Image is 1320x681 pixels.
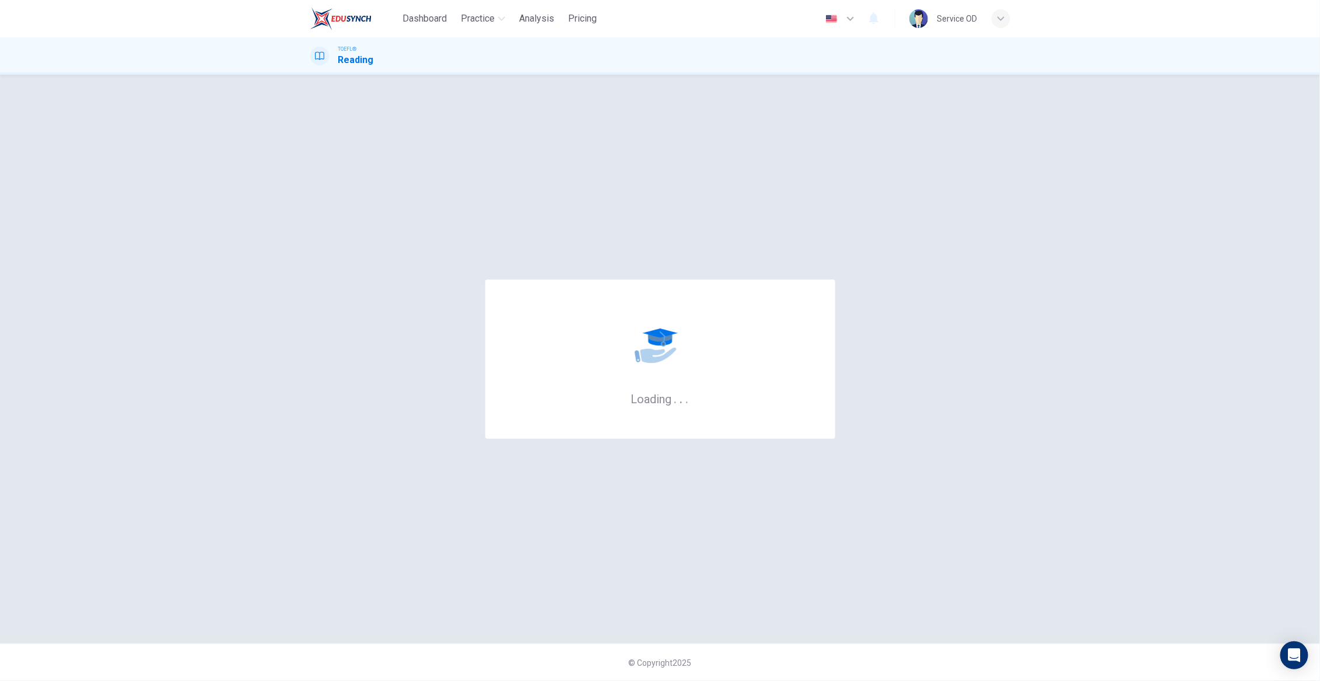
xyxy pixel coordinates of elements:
span: Dashboard [402,12,447,26]
span: Pricing [568,12,597,26]
button: Pricing [563,8,601,29]
span: Analysis [519,12,554,26]
span: TOEFL® [338,45,357,53]
h1: Reading [338,53,374,67]
button: Dashboard [398,8,451,29]
h6: . [685,388,689,407]
button: Practice [456,8,510,29]
a: EduSynch logo [310,7,398,30]
img: EduSynch logo [310,7,372,30]
div: Open Intercom Messenger [1280,641,1308,669]
img: Profile picture [909,9,928,28]
button: Analysis [514,8,559,29]
div: Service OD [937,12,978,26]
h6: . [674,388,678,407]
img: en [824,15,839,23]
span: Practice [461,12,495,26]
span: © Copyright 2025 [629,658,692,668]
h6: . [680,388,684,407]
h6: Loading [631,391,689,406]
